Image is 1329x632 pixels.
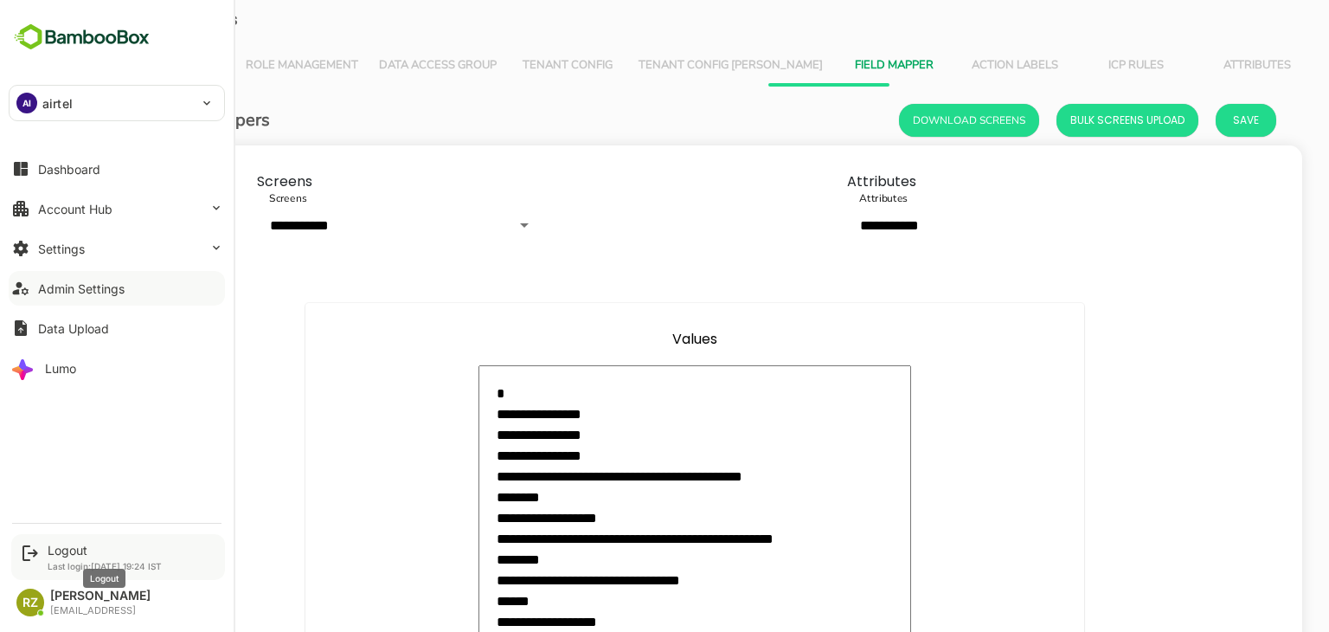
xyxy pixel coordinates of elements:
span: User Management [52,59,164,73]
button: Save [1155,104,1216,137]
div: Admin Settings [38,281,125,296]
div: Logout [48,543,162,558]
p: Last login: [DATE] 19:24 IST [48,561,162,571]
label: Attributes [786,171,1072,192]
h6: Tenant Label Mappers [35,106,209,134]
label: Values [612,329,657,350]
button: Data Upload [9,311,225,345]
div: RZ [16,589,44,616]
button: Admin Settings [9,271,225,306]
span: Action Labels [904,59,1005,73]
p: airtel [42,94,73,113]
div: AI [16,93,37,113]
span: Data Access Group [318,59,436,73]
button: Download Screens [838,104,979,137]
label: Screens [196,171,482,192]
span: Tenant Config [PERSON_NAME] [578,59,762,73]
button: Lumo [9,351,225,385]
button: Dashboard [9,152,225,186]
div: [EMAIL_ADDRESS] [50,605,151,616]
img: BambooboxFullLogoMark.5f36c76dfaba33ec1ec1367b70bb1252.svg [9,21,155,54]
div: Lumo [45,361,76,376]
button: Bulk Screens Upload [996,104,1138,137]
span: Tenant Config [457,59,557,73]
span: Bulk Screens Upload [1010,109,1124,132]
span: Role Management [185,59,298,73]
span: Save [1169,109,1202,132]
button: Open [452,213,476,237]
label: Screens [209,191,247,206]
label: Attributes [799,191,847,206]
div: Dashboard [38,162,100,177]
div: AIairtel [10,86,224,120]
div: Settings [38,242,85,256]
span: Field Mapper [783,59,883,73]
button: Settings [9,231,225,266]
div: [PERSON_NAME] [50,589,151,603]
div: Account Hub [38,202,112,216]
div: Vertical tabs example [42,45,1227,87]
span: ICP Rules [1025,59,1126,73]
div: Data Upload [38,321,109,336]
span: Attributes [1146,59,1247,73]
button: Account Hub [9,191,225,226]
